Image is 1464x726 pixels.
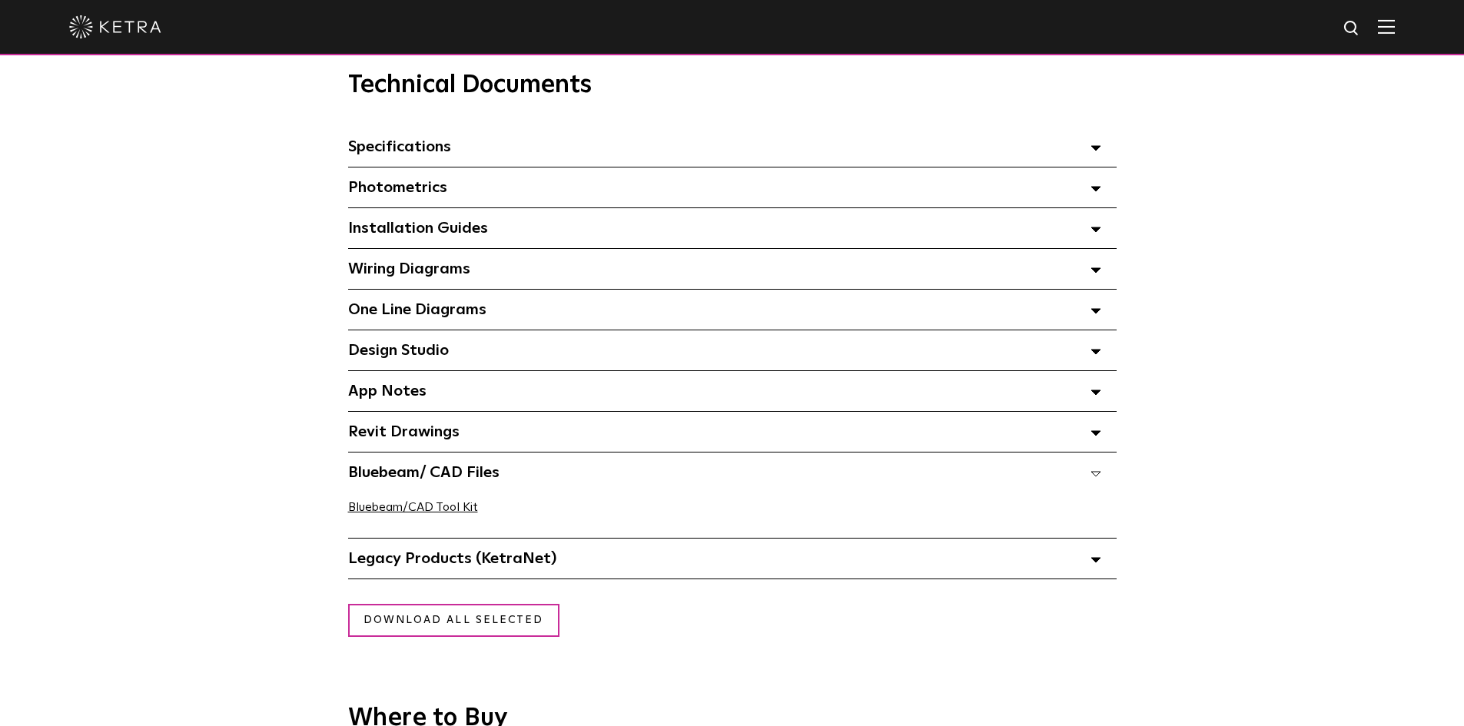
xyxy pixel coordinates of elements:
[348,424,460,439] span: Revit Drawings
[348,180,447,195] span: Photometrics
[348,604,559,637] a: Download all selected
[348,220,488,236] span: Installation Guides
[348,465,500,480] span: Bluebeam/ CAD Files
[348,139,451,154] span: Specifications
[348,551,556,566] span: Legacy Products (KetraNet)
[348,71,1117,100] h3: Technical Documents
[348,343,449,358] span: Design Studio
[69,15,161,38] img: ketra-logo-2019-white
[348,261,470,277] span: Wiring Diagrams
[348,302,486,317] span: One Line Diagrams
[1343,19,1362,38] img: search icon
[348,501,478,513] a: Bluebeam/CAD Tool Kit
[1378,19,1395,34] img: Hamburger%20Nav.svg
[348,383,427,399] span: App Notes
